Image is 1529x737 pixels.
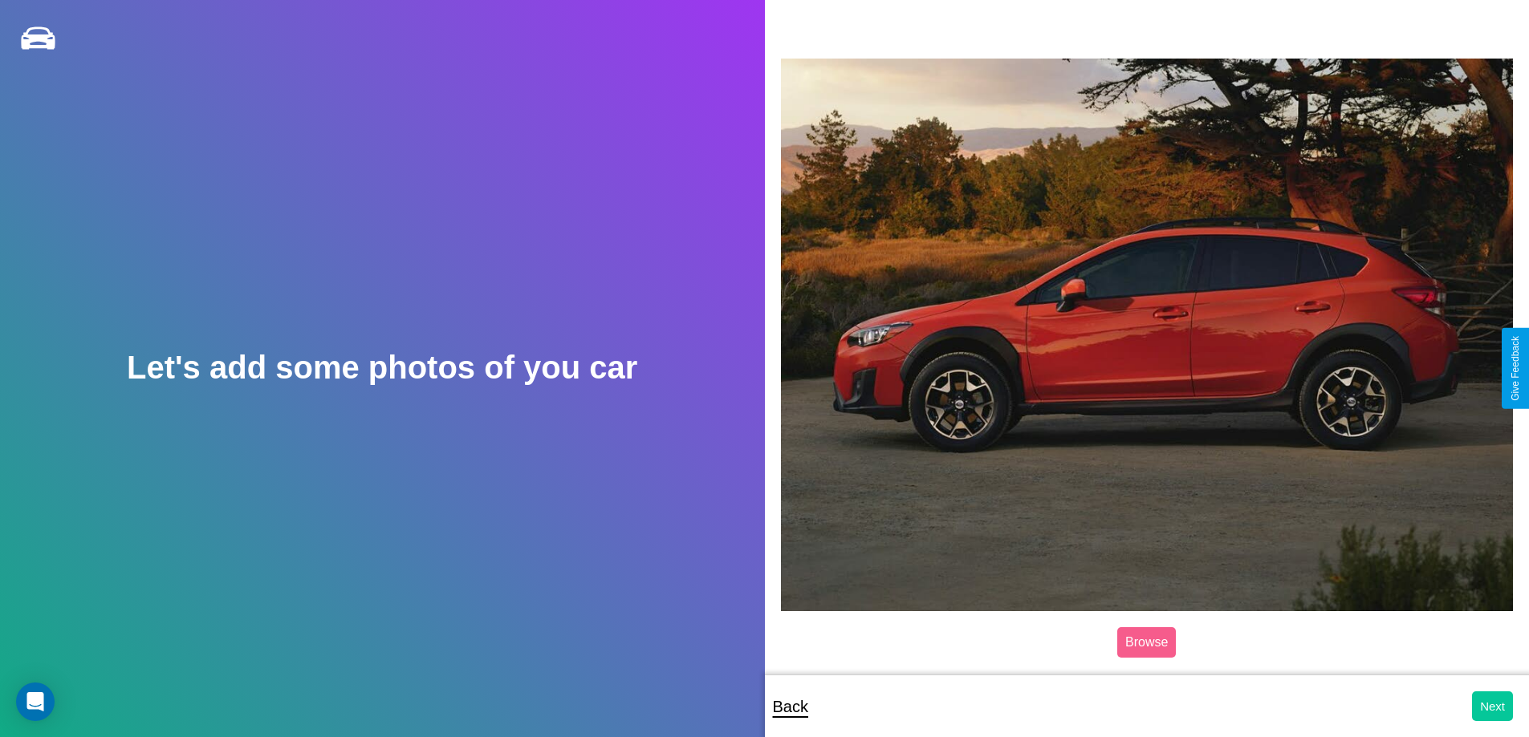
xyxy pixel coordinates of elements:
[1472,691,1513,721] button: Next
[773,692,808,721] p: Back
[781,59,1514,610] img: posted
[1510,336,1521,401] div: Give Feedback
[127,350,637,386] h2: Let's add some photos of you car
[1117,627,1176,658] label: Browse
[16,682,55,721] div: Open Intercom Messenger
